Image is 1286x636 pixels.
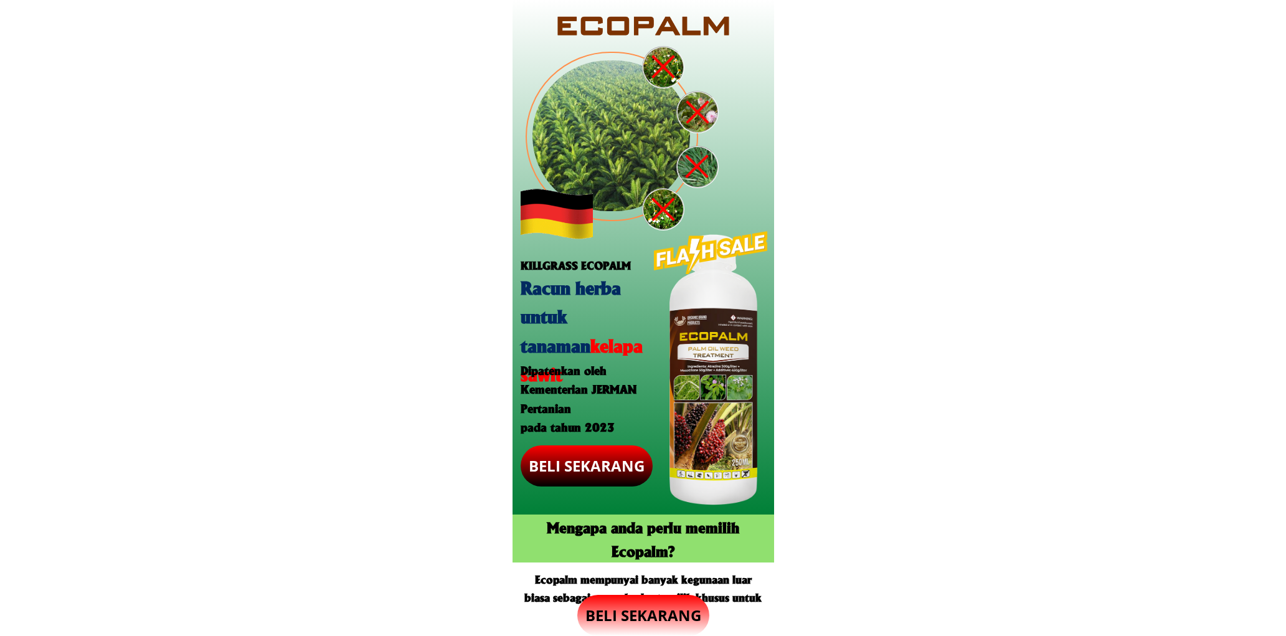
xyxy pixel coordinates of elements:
[524,570,762,624] h3: Ecopalm mempunyai banyak kegunaan luar biasa sebagai racun herba terpilih khusus untuk pokok kela...
[521,361,645,437] h3: Dipatenkan oleh Kementerian JERMAN Pertanian pada tahun 2023
[521,333,643,385] span: kelapa sawit
[520,515,766,562] h2: Mengapa anda perlu memilih Ecopalm?
[521,272,653,388] h2: Racun herba untuk tanaman
[520,445,652,486] p: BELI SEKARANG
[521,256,645,274] h3: KILLGRASS ECOPALM
[577,595,709,636] p: BELI SEKARANG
